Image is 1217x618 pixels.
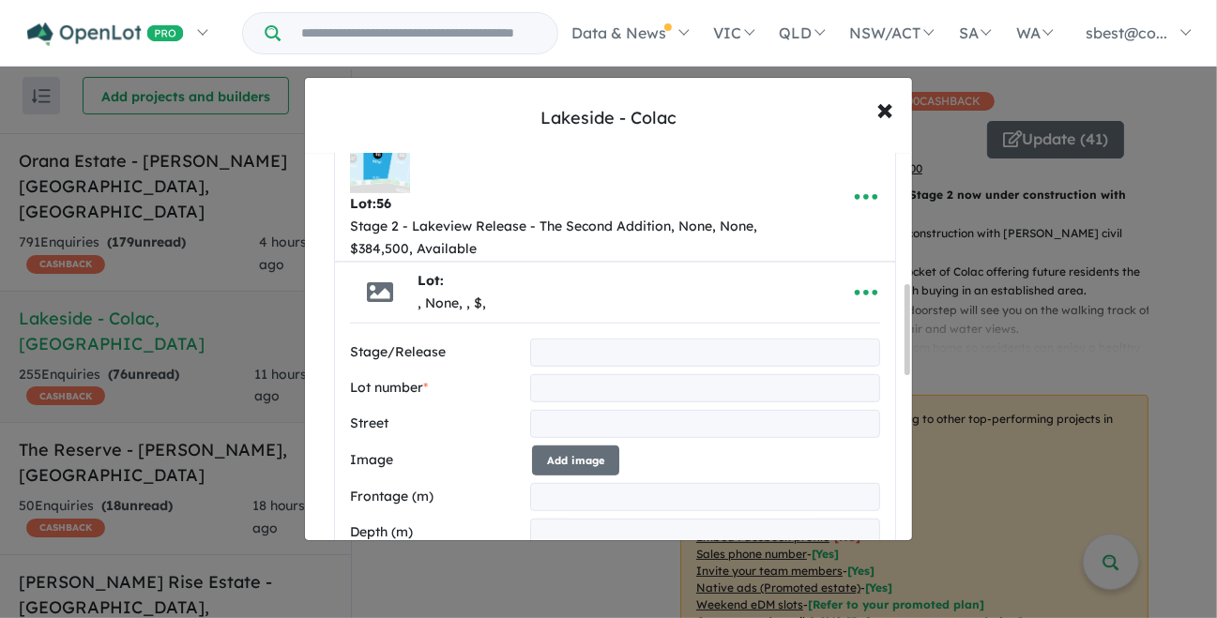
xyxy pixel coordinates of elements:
img: Lakeside%20-%20Colac%20-%20Lot%2056___1741926113.png [350,133,410,193]
label: Street [350,413,522,435]
span: sbest@co... [1086,23,1167,42]
label: Frontage (m) [350,486,522,508]
div: Stage 2 - Lakeview Release - The Second Addition, None, None, $384,500, Available [350,216,822,261]
label: Depth (m) [350,521,522,544]
button: Add image [532,445,619,476]
span: × [876,88,893,128]
img: Openlot PRO Logo White [27,23,184,46]
div: , None, , $, [418,293,486,315]
label: Image [350,449,525,472]
span: 56 [376,195,391,212]
label: Lot number [350,377,522,399]
input: Try estate name, suburb, builder or developer [284,13,554,53]
label: Stage/Release [350,341,522,364]
b: Lot: [418,272,444,289]
div: Lakeside - Colac [540,106,677,130]
b: Lot: [350,195,391,212]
